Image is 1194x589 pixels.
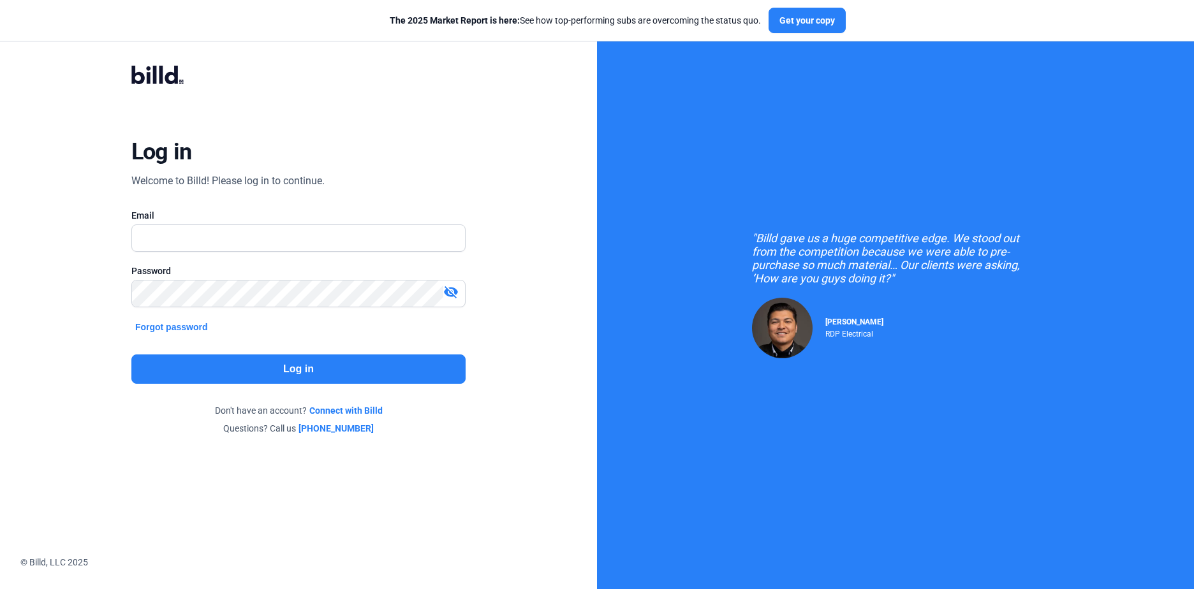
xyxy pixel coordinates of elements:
button: Get your copy [769,8,846,33]
div: RDP Electrical [825,326,883,338]
img: Raul Pacheco [752,298,813,358]
span: [PERSON_NAME] [825,317,883,326]
mat-icon: visibility_off [443,284,459,300]
div: Don't have an account? [131,404,466,417]
span: The 2025 Market Report is here: [390,15,520,25]
div: Welcome to Billd! Please log in to continue. [131,173,325,189]
div: See how top-performing subs are overcoming the status quo. [390,14,761,27]
a: Connect with Billd [309,404,383,417]
button: Forgot password [131,320,212,334]
div: "Billd gave us a huge competitive edge. We stood out from the competition because we were able to... [752,231,1039,285]
div: Log in [131,138,192,166]
a: [PHONE_NUMBER] [298,422,374,435]
div: Password [131,265,466,277]
div: Questions? Call us [131,422,466,435]
button: Log in [131,354,466,384]
div: Email [131,209,466,222]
